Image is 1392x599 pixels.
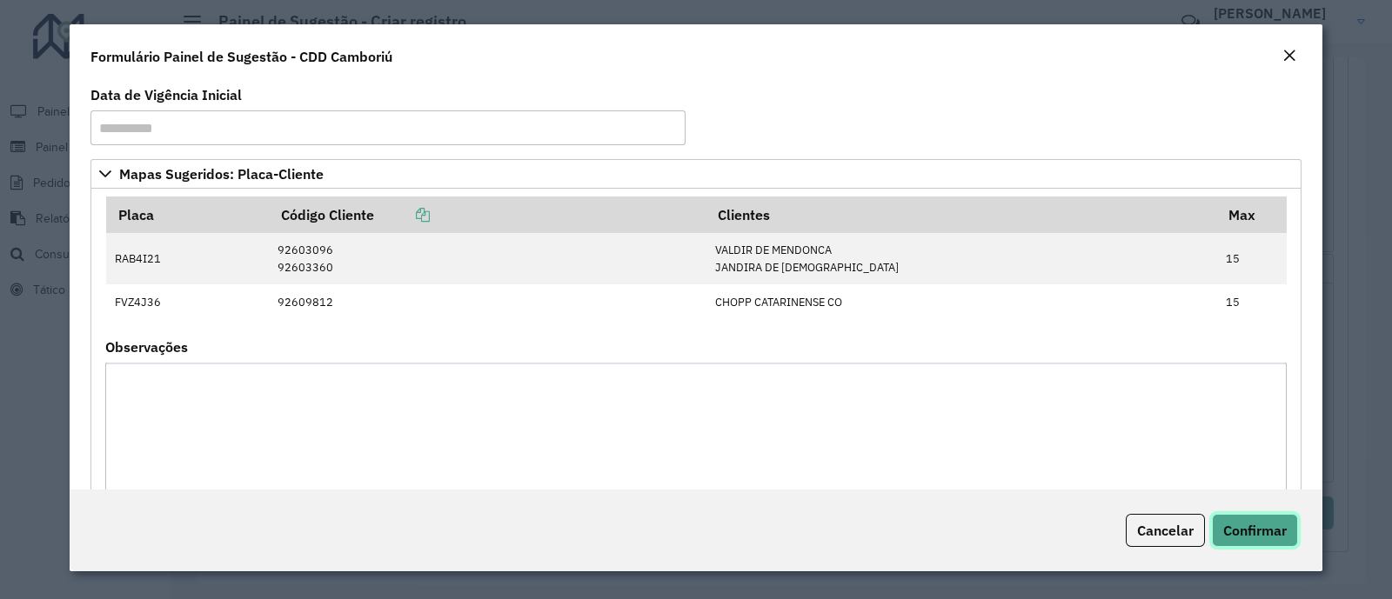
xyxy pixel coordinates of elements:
label: Data de Vigência Inicial [90,84,242,105]
button: Cancelar [1126,514,1205,547]
td: 15 [1217,233,1287,284]
a: Copiar [374,206,430,223]
td: FVZ4J36 [106,284,269,319]
th: Clientes [706,196,1216,233]
td: 92609812 [269,284,706,319]
button: Confirmar [1212,514,1298,547]
h4: Formulário Painel de Sugestão - CDD Camboriú [90,46,392,67]
a: Mapas Sugeridos: Placa-Cliente [90,159,1302,189]
th: Max [1217,196,1287,233]
th: Placa [106,196,269,233]
span: Cancelar [1137,522,1194,539]
td: RAB4I21 [106,233,269,284]
div: Mapas Sugeridos: Placa-Cliente [90,189,1302,532]
span: Mapas Sugeridos: Placa-Cliente [119,167,324,181]
em: Fechar [1282,49,1296,63]
th: Código Cliente [269,196,706,233]
td: VALDIR DE MENDONCA JANDIRA DE [DEMOGRAPHIC_DATA] [706,233,1216,284]
td: 15 [1217,284,1287,319]
td: 92603096 92603360 [269,233,706,284]
span: Confirmar [1223,522,1287,539]
td: CHOPP CATARINENSE CO [706,284,1216,319]
label: Observações [105,336,188,357]
button: Close [1277,45,1302,68]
